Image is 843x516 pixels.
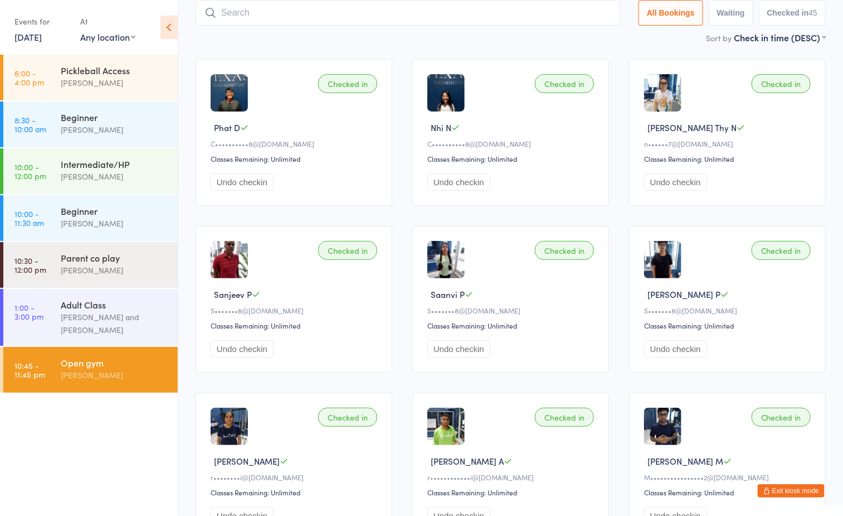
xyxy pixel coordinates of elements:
[61,76,168,89] div: [PERSON_NAME]
[14,12,69,31] div: Events for
[427,139,597,148] div: C••••••••••8@[DOMAIN_NAME]
[647,288,720,300] span: [PERSON_NAME] P
[644,173,707,191] button: Undo checkin
[211,488,381,497] div: Classes Remaining: Unlimited
[80,31,135,43] div: Any location
[61,123,168,136] div: [PERSON_NAME]
[427,408,465,445] img: image1754443381.png
[427,472,597,482] div: r••••••••••••i@[DOMAIN_NAME]
[211,340,274,358] button: Undo checkin
[644,472,814,482] div: M••••••••••••••••2@[DOMAIN_NAME]
[61,170,168,183] div: [PERSON_NAME]
[80,12,135,31] div: At
[427,306,597,315] div: S•••••••8@[DOMAIN_NAME]
[61,205,168,217] div: Beginner
[211,321,381,330] div: Classes Remaining: Unlimited
[644,408,681,445] img: image1751414504.png
[14,303,43,321] time: 1:00 - 3:00 pm
[3,289,178,346] a: 1:00 -3:00 pmAdult Class[PERSON_NAME] and [PERSON_NAME]
[644,306,814,315] div: S•••••••8@[DOMAIN_NAME]
[318,241,377,260] div: Checked in
[752,74,811,93] div: Checked in
[644,139,814,148] div: n••••••7@[DOMAIN_NAME]
[644,321,814,330] div: Classes Remaining: Unlimited
[752,408,811,427] div: Checked in
[14,31,42,43] a: [DATE]
[752,241,811,260] div: Checked in
[647,455,723,467] span: [PERSON_NAME] M
[535,74,594,93] div: Checked in
[61,217,168,230] div: [PERSON_NAME]
[211,306,381,315] div: S•••••••8@[DOMAIN_NAME]
[427,321,597,330] div: Classes Remaining: Unlimited
[61,158,168,170] div: Intermediate/HP
[427,74,465,112] img: image1720833338.png
[214,455,280,467] span: [PERSON_NAME]
[647,122,737,133] span: [PERSON_NAME] Thy N
[808,8,817,17] div: 45
[14,162,46,180] time: 10:00 - 12:00 pm
[427,154,597,163] div: Classes Remaining: Unlimited
[61,111,168,123] div: Beginner
[14,361,45,379] time: 10:45 - 11:45 pm
[14,69,44,86] time: 6:00 - 4:00 pm
[61,64,168,76] div: Pickleball Access
[214,288,252,300] span: Sanjeev P
[61,252,168,264] div: Parent co play
[535,408,594,427] div: Checked in
[211,139,381,148] div: C••••••••••8@[DOMAIN_NAME]
[61,356,168,369] div: Open gym
[3,242,178,288] a: 10:30 -12:00 pmParent co play[PERSON_NAME]
[3,102,178,147] a: 8:30 -10:00 amBeginner[PERSON_NAME]
[211,241,248,278] img: image1748385218.png
[758,484,825,498] button: Exit kiosk mode
[644,74,681,112] img: image1750203151.png
[211,154,381,163] div: Classes Remaining: Unlimited
[14,209,44,227] time: 10:00 - 11:30 am
[427,488,597,497] div: Classes Remaining: Unlimited
[427,241,465,278] img: image1748385291.png
[431,122,451,133] span: Nhi N
[644,241,681,278] img: image1748385328.png
[214,122,240,133] span: Phat D
[431,455,504,467] span: [PERSON_NAME] A
[61,264,168,277] div: [PERSON_NAME]
[211,472,381,482] div: r••••••••i@[DOMAIN_NAME]
[3,55,178,100] a: 6:00 -4:00 pmPickleball Access[PERSON_NAME]
[61,311,168,336] div: [PERSON_NAME] and [PERSON_NAME]
[427,173,490,191] button: Undo checkin
[706,32,732,44] label: Sort by
[734,31,826,44] div: Check in time (DESC)
[61,298,168,311] div: Adult Class
[427,340,490,358] button: Undo checkin
[644,488,814,497] div: Classes Remaining: Unlimited
[61,369,168,382] div: [PERSON_NAME]
[3,195,178,241] a: 10:00 -11:30 amBeginner[PERSON_NAME]
[431,288,465,300] span: Saanvi P
[14,256,46,274] time: 10:30 - 12:00 pm
[14,115,46,133] time: 8:30 - 10:00 am
[211,173,274,191] button: Undo checkin
[644,154,814,163] div: Classes Remaining: Unlimited
[318,74,377,93] div: Checked in
[644,340,707,358] button: Undo checkin
[211,408,248,445] img: image1751589701.png
[211,74,248,112] img: image1720833406.png
[318,408,377,427] div: Checked in
[535,241,594,260] div: Checked in
[3,347,178,393] a: 10:45 -11:45 pmOpen gym[PERSON_NAME]
[3,148,178,194] a: 10:00 -12:00 pmIntermediate/HP[PERSON_NAME]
